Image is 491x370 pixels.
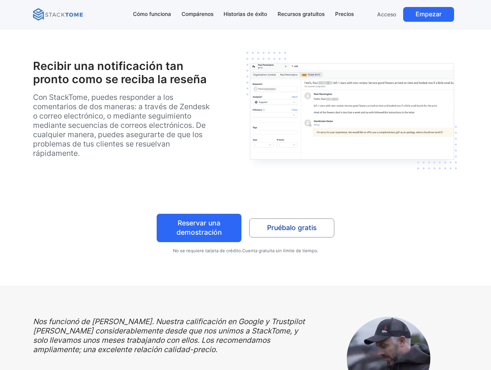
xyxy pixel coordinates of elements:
[416,10,442,18] font: Empezar
[403,7,454,22] a: Empezar
[246,23,458,198] img: Recibe notificaciones y responde tan pronto como recibas la reseña.
[332,6,358,23] a: Precios
[133,11,171,17] font: Cómo funciona
[373,7,400,22] a: Acceso
[274,6,328,23] a: Recursos gratuitos
[242,248,318,253] font: Cuenta gratuita sin límite de tiempo.
[176,219,222,236] font: Reservar una demostración
[220,6,271,23] a: Historias de éxito
[129,6,175,23] a: Cómo funciona
[33,59,207,86] font: Recibir una notificación tan pronto como se reciba la reseña
[278,11,325,17] font: Recursos gratuitos
[267,223,316,232] font: Pruébalo gratis
[157,214,242,243] a: Reservar una demostración
[173,248,241,253] font: No se requiere tarjeta de crédito
[249,218,334,237] a: Pruébalo gratis
[377,11,396,17] font: Acceso
[33,317,305,354] font: Nos funcionó de [PERSON_NAME]. Nuestra calificación en Google y Trustpilot [PERSON_NAME] consider...
[224,11,267,17] font: Historias de éxito
[33,92,210,158] font: Con StackTome, puedes responder a los comentarios de dos maneras: a través de Zendesk o correo el...
[178,6,217,23] a: Compárenos
[335,11,354,17] font: Precios
[241,248,242,253] font: .
[182,11,213,17] font: Compárenos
